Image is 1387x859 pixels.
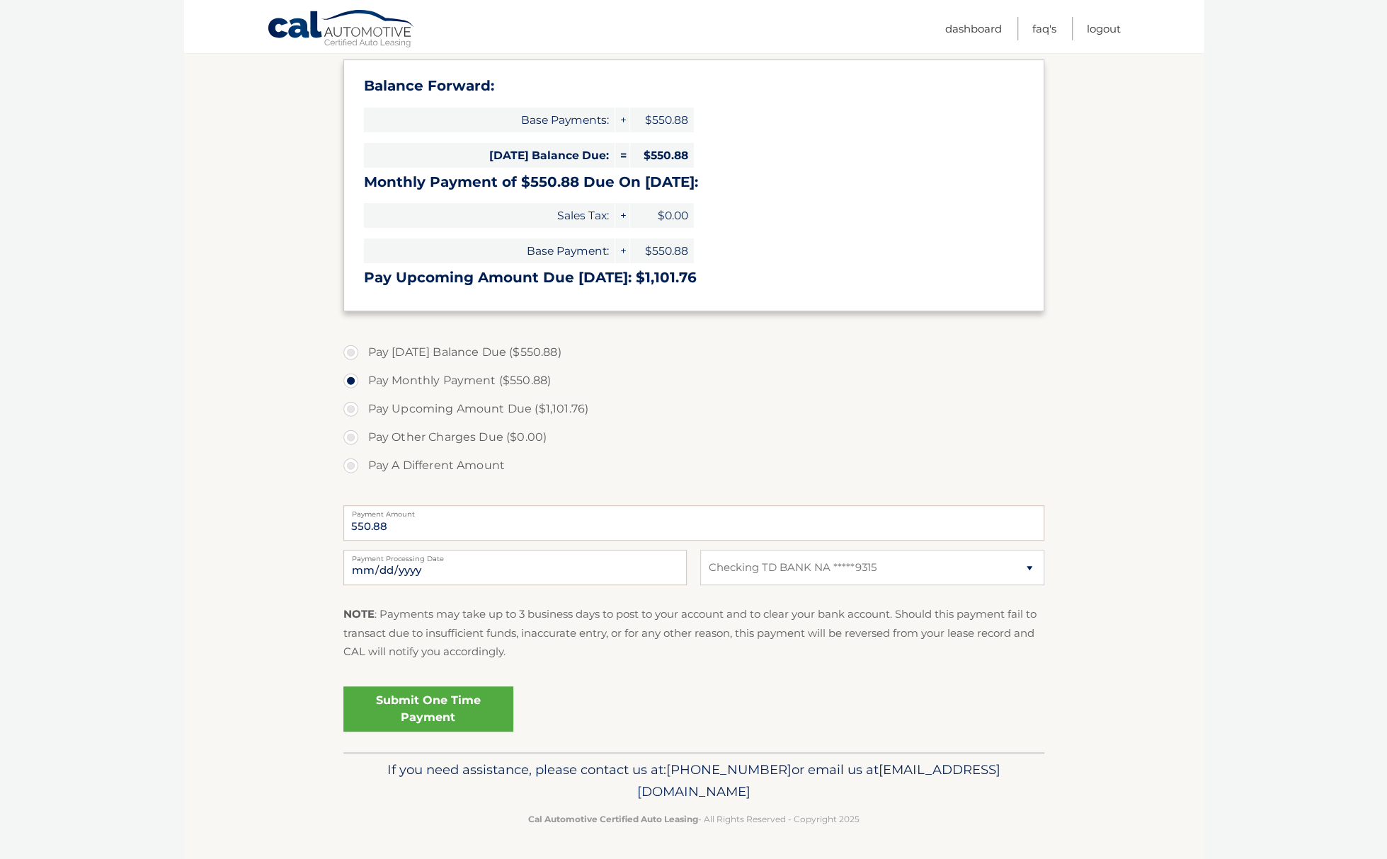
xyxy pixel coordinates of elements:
span: $550.88 [630,238,694,263]
span: $550.88 [630,143,694,168]
input: Payment Amount [343,505,1044,541]
label: Pay Monthly Payment ($550.88) [343,367,1044,395]
span: = [615,143,629,168]
h3: Monthly Payment of $550.88 Due On [DATE]: [364,173,1024,191]
span: [PHONE_NUMBER] [666,761,792,778]
strong: Cal Automotive Certified Auto Leasing [528,814,698,824]
h3: Pay Upcoming Amount Due [DATE]: $1,101.76 [364,269,1024,287]
p: If you need assistance, please contact us at: or email us at [353,759,1035,804]
input: Payment Date [343,550,687,585]
p: : Payments may take up to 3 business days to post to your account and to clear your bank account.... [343,605,1044,661]
label: Payment Amount [343,505,1044,517]
span: Base Payment: [364,238,615,263]
span: + [615,108,629,132]
label: Pay [DATE] Balance Due ($550.88) [343,338,1044,367]
strong: NOTE [343,607,375,621]
label: Payment Processing Date [343,550,687,561]
p: - All Rights Reserved - Copyright 2025 [353,812,1035,826]
a: Dashboard [945,17,1002,40]
label: Pay Other Charges Due ($0.00) [343,423,1044,451]
span: + [615,203,629,228]
label: Pay A Different Amount [343,451,1044,480]
h3: Balance Forward: [364,77,1024,95]
span: $550.88 [630,108,694,132]
span: $0.00 [630,203,694,228]
span: Base Payments: [364,108,615,132]
span: Sales Tax: [364,203,615,228]
a: Logout [1087,17,1121,40]
span: [DATE] Balance Due: [364,143,615,168]
a: FAQ's [1032,17,1056,40]
label: Pay Upcoming Amount Due ($1,101.76) [343,395,1044,423]
a: Submit One Time Payment [343,686,513,732]
span: + [615,238,629,263]
a: Cal Automotive [267,9,416,50]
